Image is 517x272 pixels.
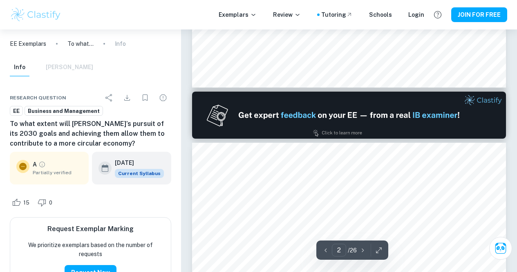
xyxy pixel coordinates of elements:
[115,39,126,48] p: Info
[273,10,301,19] p: Review
[45,199,57,207] span: 0
[119,90,135,106] div: Download
[10,58,29,76] button: Info
[10,94,66,101] span: Research question
[321,10,353,19] a: Tutoring
[33,169,82,176] span: Partially verified
[451,7,507,22] button: JOIN FOR FREE
[101,90,117,106] div: Share
[137,90,153,106] div: Bookmark
[115,158,157,167] h6: [DATE]
[47,224,134,234] h6: Request Exemplar Marking
[10,196,34,209] div: Like
[408,10,424,19] a: Login
[489,237,512,260] button: Ask Clai
[67,39,94,48] p: To what extent will [PERSON_NAME]’s pursuit of its 2030 goals and achieving them allow them to co...
[36,196,57,209] div: Dislike
[115,169,164,178] span: Current Syllabus
[192,92,506,139] img: Ad
[369,10,392,19] a: Schools
[10,107,22,115] span: EE
[10,119,171,148] h6: To what extent will [PERSON_NAME]’s pursuit of its 2030 goals and achieving them allow them to co...
[115,169,164,178] div: This exemplar is based on the current syllabus. Feel free to refer to it for inspiration/ideas wh...
[10,39,46,48] a: EE Exemplars
[33,160,37,169] p: A
[25,106,103,116] a: Business and Management
[17,241,164,259] p: We prioritize exemplars based on the number of requests
[431,8,445,22] button: Help and Feedback
[348,246,357,255] p: / 26
[38,161,46,168] a: Grade partially verified
[25,107,103,115] span: Business and Management
[10,7,62,23] img: Clastify logo
[10,106,23,116] a: EE
[155,90,171,106] div: Report issue
[219,10,257,19] p: Exemplars
[19,199,34,207] span: 15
